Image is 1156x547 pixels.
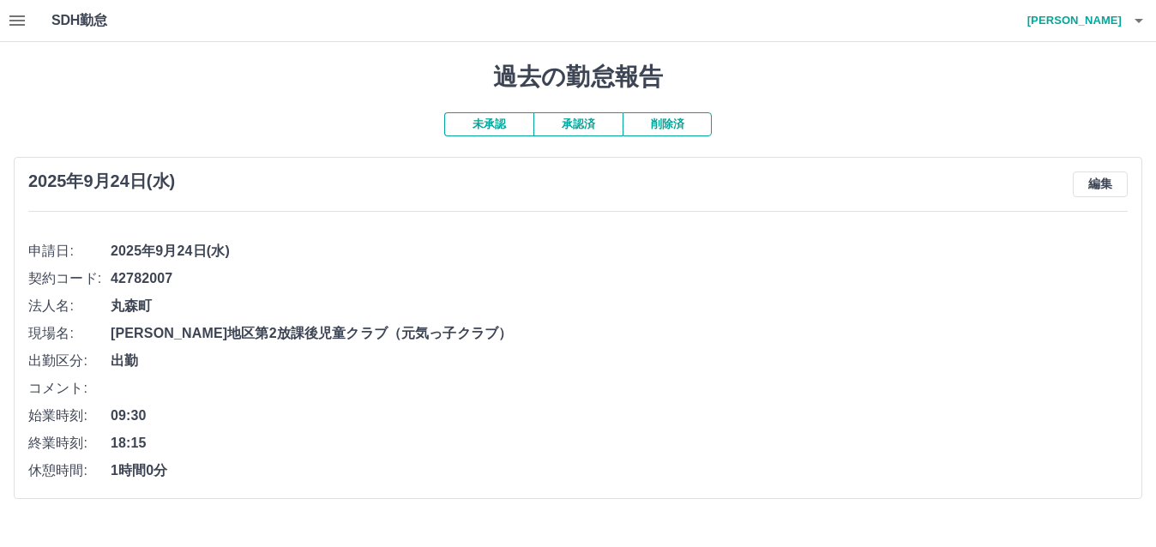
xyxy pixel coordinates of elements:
[28,406,111,426] span: 始業時刻:
[28,351,111,371] span: 出勤区分:
[28,268,111,289] span: 契約コード:
[28,433,111,454] span: 終業時刻:
[444,112,533,136] button: 未承認
[28,296,111,316] span: 法人名:
[111,241,1128,261] span: 2025年9月24日(水)
[623,112,712,136] button: 削除済
[28,171,175,191] h3: 2025年9月24日(水)
[111,323,1128,344] span: [PERSON_NAME]地区第2放課後児童クラブ（元気っ子クラブ）
[1073,171,1128,197] button: 編集
[111,433,1128,454] span: 18:15
[28,460,111,481] span: 休憩時間:
[28,378,111,399] span: コメント:
[28,323,111,344] span: 現場名:
[111,296,1128,316] span: 丸森町
[14,63,1142,92] h1: 過去の勤怠報告
[111,406,1128,426] span: 09:30
[28,241,111,261] span: 申請日:
[111,351,1128,371] span: 出勤
[111,460,1128,481] span: 1時間0分
[533,112,623,136] button: 承認済
[111,268,1128,289] span: 42782007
